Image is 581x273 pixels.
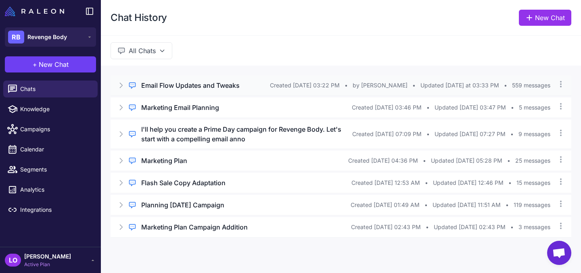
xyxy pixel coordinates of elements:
h3: I'll help you create a Prime Day campaign for Revenge Body. Let's start with a compelling email anno [141,124,352,144]
span: Updated [DATE] at 03:33 PM [420,81,499,90]
span: Segments [20,165,91,174]
img: Raleon Logo [5,6,64,16]
a: Knowledge [3,101,98,118]
a: Campaigns [3,121,98,138]
span: • [424,201,428,209]
span: Updated [DATE] 03:47 PM [435,103,506,112]
span: Updated [DATE] 12:46 PM [433,178,504,187]
span: • [506,201,509,209]
span: 5 messages [519,103,550,112]
span: • [504,81,507,90]
span: Created [DATE] 12:53 AM [351,178,420,187]
span: • [507,156,510,165]
span: Analytics [20,185,91,194]
span: by [PERSON_NAME] [353,81,408,90]
span: 3 messages [518,223,550,232]
span: • [423,156,426,165]
span: • [426,130,430,139]
span: [PERSON_NAME] [24,252,71,261]
a: Open chat [547,241,571,265]
span: Integrations [20,205,91,214]
span: Updated [DATE] 05:28 PM [431,156,502,165]
span: • [425,178,428,187]
span: 25 messages [515,156,550,165]
span: Chats [20,85,91,93]
button: RBRevenge Body [5,27,96,47]
span: 559 messages [512,81,550,90]
h3: Flash Sale Copy Adaptation [141,178,226,188]
span: • [345,81,348,90]
div: RB [8,31,24,43]
span: • [510,223,514,232]
a: Analytics [3,181,98,198]
h3: Marketing Plan Campaign Addition [141,222,248,232]
span: 9 messages [518,130,550,139]
span: • [426,103,430,112]
span: Campaigns [20,125,91,134]
span: Active Plan [24,261,71,268]
span: New Chat [39,60,69,69]
span: Updated [DATE] 11:51 AM [433,201,501,209]
span: Knowledge [20,105,91,114]
span: Created [DATE] 02:43 PM [351,223,421,232]
button: +New Chat [5,56,96,72]
span: Created [DATE] 04:36 PM [348,156,418,165]
span: • [508,178,512,187]
span: 15 messages [516,178,550,187]
div: LO [5,254,21,267]
a: Integrations [3,201,98,218]
h3: Planning [DATE] Campaign [141,200,224,210]
span: Created [DATE] 03:46 PM [352,103,422,112]
h1: Chat History [111,11,167,24]
span: • [412,81,416,90]
h3: Email Flow Updates and Tweaks [141,81,240,90]
h3: Marketing Email Planning [141,103,219,112]
span: Created [DATE] 01:49 AM [351,201,420,209]
span: Updated [DATE] 02:43 PM [434,223,506,232]
a: Segments [3,161,98,178]
span: Created [DATE] 03:22 PM [270,81,340,90]
span: Updated [DATE] 07:27 PM [435,130,506,139]
span: 119 messages [514,201,550,209]
span: • [426,223,429,232]
span: • [510,130,514,139]
a: Chats [3,81,98,97]
a: New Chat [519,10,571,26]
button: All Chats [111,42,172,59]
span: Revenge Body [27,33,67,41]
span: Created [DATE] 07:09 PM [352,130,422,139]
a: Calendar [3,141,98,158]
span: • [511,103,514,112]
span: Calendar [20,145,91,154]
span: + [33,60,37,69]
